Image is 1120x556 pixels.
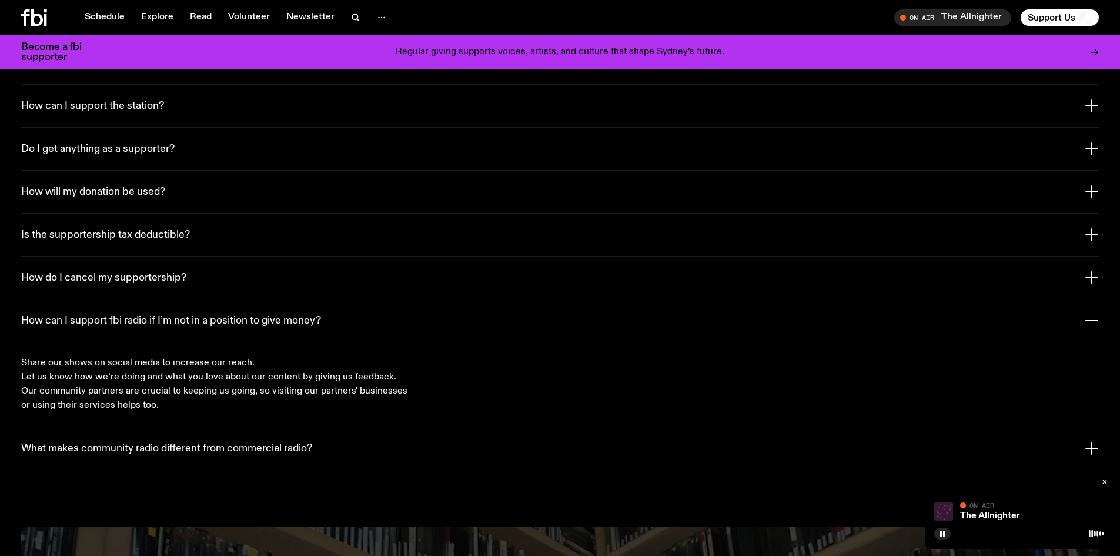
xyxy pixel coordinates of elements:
[221,9,277,26] a: Volunteer
[21,229,190,242] h3: Is the supportership tax deductible?
[21,356,416,370] p: Share our shows on social media to increase our reach.
[21,214,1099,256] button: Is the supportership tax deductible?
[960,511,1020,521] a: The Allnighter
[21,143,175,156] h3: Do I get anything as a supporter?
[183,9,219,26] a: Read
[21,257,1099,299] button: How do I cancel my supportership?
[21,370,416,384] p: Let us know how we’re doing and what you love about our content by giving us feedback.
[21,427,1099,470] button: What makes community radio different from commercial radio?
[894,9,1011,26] button: On AirThe Allnighter
[1028,12,1075,23] span: Support Us
[21,100,164,113] h3: How can I support the station?
[21,442,312,455] h3: What makes community radio different from commercial radio?
[21,299,1099,342] button: How can I support fbi radio if I’m not in a position to give money?
[21,171,1099,213] button: How will my donation be used?
[21,128,1099,170] button: Do I get anything as a supporter?
[21,186,165,199] h3: How will my donation be used?
[21,272,186,285] h3: How do I cancel my supportership?
[21,384,416,412] p: Our community partners are crucial to keeping us going, so visiting our partners' businesses or u...
[21,42,96,62] h3: Become a fbi supporter
[279,9,342,26] a: Newsletter
[134,9,180,26] a: Explore
[21,315,321,328] h3: How can I support fbi radio if I’m not in a position to give money?
[1021,9,1099,26] button: Support Us
[21,85,1099,127] button: How can I support the station?
[78,9,132,26] a: Schedule
[396,47,724,58] p: Regular giving supports voices, artists, and culture that shape Sydney’s future.
[969,501,994,509] span: On Air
